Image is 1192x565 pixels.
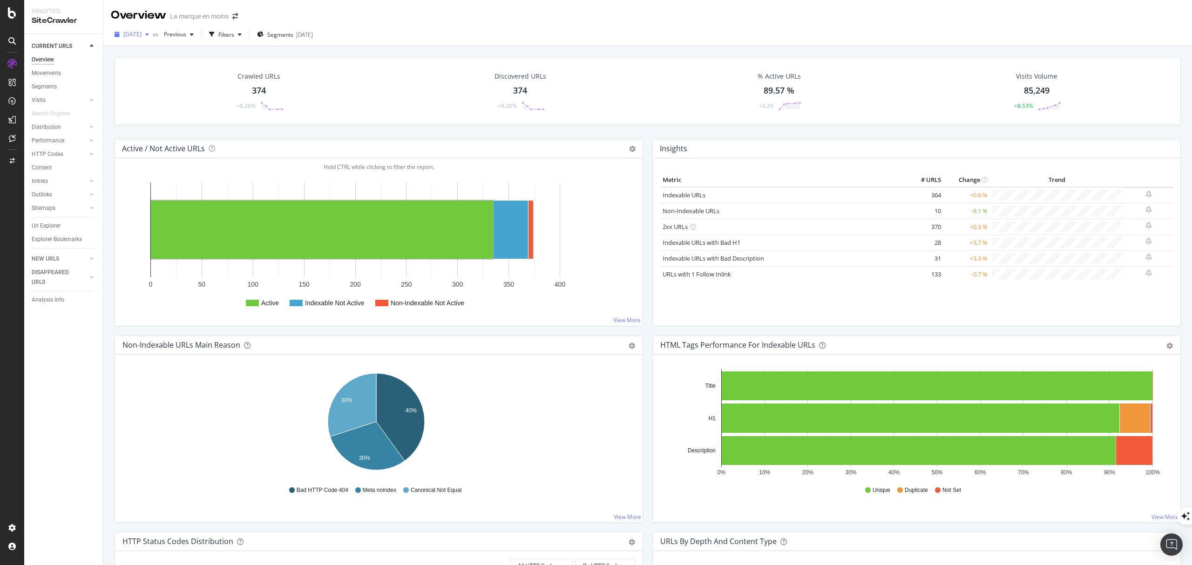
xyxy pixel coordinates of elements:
[32,149,87,159] a: HTTP Codes
[32,68,96,78] a: Movements
[359,455,370,461] text: 30%
[990,173,1124,187] th: Trend
[758,72,801,81] div: % Active URLs
[32,55,54,65] div: Overview
[122,142,205,155] h4: Active / Not Active URLs
[1061,469,1072,476] text: 80%
[943,266,990,282] td: -0.7 %
[32,82,96,92] a: Segments
[1145,206,1152,213] div: bell-plus
[32,268,79,287] div: DISAPPEARED URLS
[942,486,961,494] span: Not Set
[931,469,942,476] text: 50%
[111,27,153,42] button: [DATE]
[1104,469,1115,476] text: 90%
[391,299,464,307] text: Non-Indexable Not Active
[1160,533,1183,556] div: Open Intercom Messenger
[198,281,206,288] text: 50
[122,340,240,350] div: Non-Indexable URLs Main Reason
[401,281,412,288] text: 250
[513,85,527,97] div: 374
[943,250,990,266] td: +3.3 %
[32,122,87,132] a: Distribution
[32,221,61,231] div: Url Explorer
[32,295,96,305] a: Analysis Info
[1145,237,1152,245] div: bell-plus
[232,13,238,20] div: arrow-right-arrow-left
[1018,469,1029,476] text: 70%
[1024,85,1050,97] div: 85,249
[32,163,52,173] div: Content
[32,68,61,78] div: Movements
[111,7,166,23] div: Overview
[122,370,630,478] svg: A chart.
[503,281,515,288] text: 350
[261,299,279,307] text: Active
[759,469,770,476] text: 10%
[906,203,943,219] td: 10
[324,163,434,171] span: Hold CTRL while clicking to filter the report.
[237,72,280,81] div: Crawled URLs
[122,173,635,318] svg: A chart.
[32,235,82,244] div: Explorer Bookmarks
[149,281,153,288] text: 0
[663,207,719,215] a: Non-Indexable URLs
[32,41,87,51] a: CURRENT URLS
[660,370,1168,478] svg: A chart.
[629,146,636,152] i: Options
[975,469,986,476] text: 60%
[498,102,517,110] div: +0.26%
[759,102,773,110] div: +3.25
[613,316,641,324] a: View More
[1145,190,1152,198] div: bell-plus
[906,266,943,282] td: 133
[305,299,365,307] text: Indexable Not Active
[32,176,87,186] a: Inlinks
[170,12,229,21] div: La marque en moins
[1145,253,1152,261] div: bell-plus
[660,340,815,350] div: HTML Tags Performance for Indexable URLs
[160,27,197,42] button: Previous
[32,55,96,65] a: Overview
[205,27,245,42] button: Filters
[252,85,266,97] div: 374
[494,72,546,81] div: Discovered URLs
[943,187,990,203] td: +0.6 %
[253,27,317,42] button: Segments[DATE]
[873,486,890,494] span: Unique
[1145,222,1152,229] div: bell-plus
[1151,513,1179,521] a: View More
[160,30,186,38] span: Previous
[906,219,943,235] td: 370
[1166,343,1173,349] div: gear
[663,270,731,278] a: URLs with 1 Follow Inlink
[888,469,900,476] text: 40%
[32,136,64,146] div: Performance
[296,31,313,39] div: [DATE]
[32,41,72,51] div: CURRENT URLS
[943,235,990,250] td: +3.7 %
[122,537,233,546] div: HTTP Status Codes Distribution
[764,85,794,97] div: 89.57 %
[845,469,856,476] text: 30%
[629,343,635,349] div: gear
[709,415,716,422] text: H1
[614,513,641,521] a: View More
[32,109,80,119] a: Search Engines
[660,173,906,187] th: Metric
[350,281,361,288] text: 200
[248,281,259,288] text: 100
[297,486,348,494] span: Bad HTTP Code 404
[32,149,63,159] div: HTTP Codes
[32,203,87,213] a: Sitemaps
[32,295,64,305] div: Analysis Info
[411,486,461,494] span: Canonical Not Equal
[1145,269,1152,276] div: bell-plus
[32,190,87,200] a: Outlinks
[1014,102,1033,110] div: +8.53%
[906,250,943,266] td: 31
[32,109,70,119] div: Search Engines
[267,31,293,39] span: Segments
